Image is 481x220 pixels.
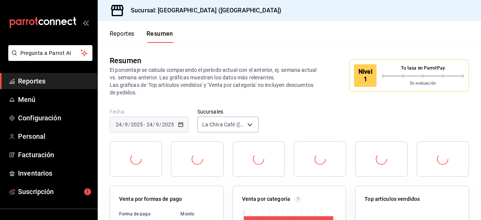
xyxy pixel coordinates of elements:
[122,121,124,127] span: /
[202,121,245,128] span: La Chiva Café ([GEOGRAPHIC_DATA])
[242,195,290,203] p: Venta por categoría
[5,55,92,62] a: Pregunta a Parrot AI
[18,94,91,105] span: Menú
[365,195,420,203] p: Top artículos vendidos
[128,121,130,127] span: /
[197,109,259,114] label: Sucursales
[8,45,92,61] button: Pregunta a Parrot AI
[18,168,91,178] span: Inventarios
[110,109,188,114] label: Fecha
[162,121,174,127] input: ----
[144,121,145,127] span: -
[354,64,377,87] div: Nivel 1
[119,195,182,203] p: Venta por formas de pago
[147,30,173,43] button: Resumen
[83,20,89,26] button: open_drawer_menu
[382,65,464,71] p: Tu tasa en ParrotPay
[115,121,122,127] input: --
[110,66,319,96] p: El porcentaje se calcula comparando el período actual con el anterior, ej. semana actual vs. sema...
[18,131,91,141] span: Personal
[110,30,173,43] div: navigation tabs
[153,121,155,127] span: /
[159,121,162,127] span: /
[18,76,91,86] span: Reportes
[110,55,141,66] div: Resumen
[110,30,135,43] button: Reportes
[18,113,91,123] span: Configuración
[20,49,81,57] span: Pregunta a Parrot AI
[130,121,143,127] input: ----
[124,121,128,127] input: --
[125,6,281,15] h3: Sucursal: [GEOGRAPHIC_DATA] ([GEOGRAPHIC_DATA])
[18,150,91,160] span: Facturación
[382,80,464,87] p: En evaluación
[156,121,159,127] input: --
[18,187,91,197] span: Suscripción
[146,121,153,127] input: --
